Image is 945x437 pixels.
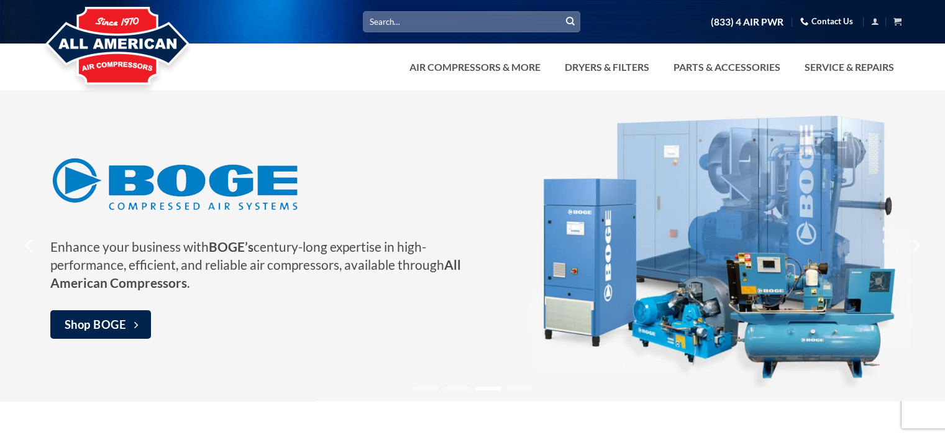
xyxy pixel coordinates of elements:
[557,55,657,80] a: Dryers & Filters
[50,237,473,292] p: Enhance your business with century-long expertise in high-performance, efficient, and reliable ai...
[476,387,501,390] li: Page dot 3
[19,214,41,277] button: Previous
[893,14,902,29] a: View cart
[525,95,910,396] img: BOGE Air Compressors
[50,257,461,290] strong: All American Compressors
[414,387,439,390] li: Page dot 1
[363,11,580,32] input: Search…
[50,310,152,339] a: Shop BOGE
[507,387,532,390] li: Page dot 4
[800,12,853,31] a: Contact Us
[402,55,548,80] a: Air Compressors & More
[65,316,127,334] span: Shop BOGE
[871,14,879,29] a: Login
[797,55,902,80] a: Service & Repairs
[711,11,783,33] a: (833) 4 AIR PWR
[445,387,470,390] li: Page dot 2
[209,239,253,254] strong: BOGE’s
[561,12,580,31] button: Submit
[904,214,926,277] button: Next
[666,55,788,80] a: Parts & Accessories
[50,154,299,215] img: BOGE Air Compressors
